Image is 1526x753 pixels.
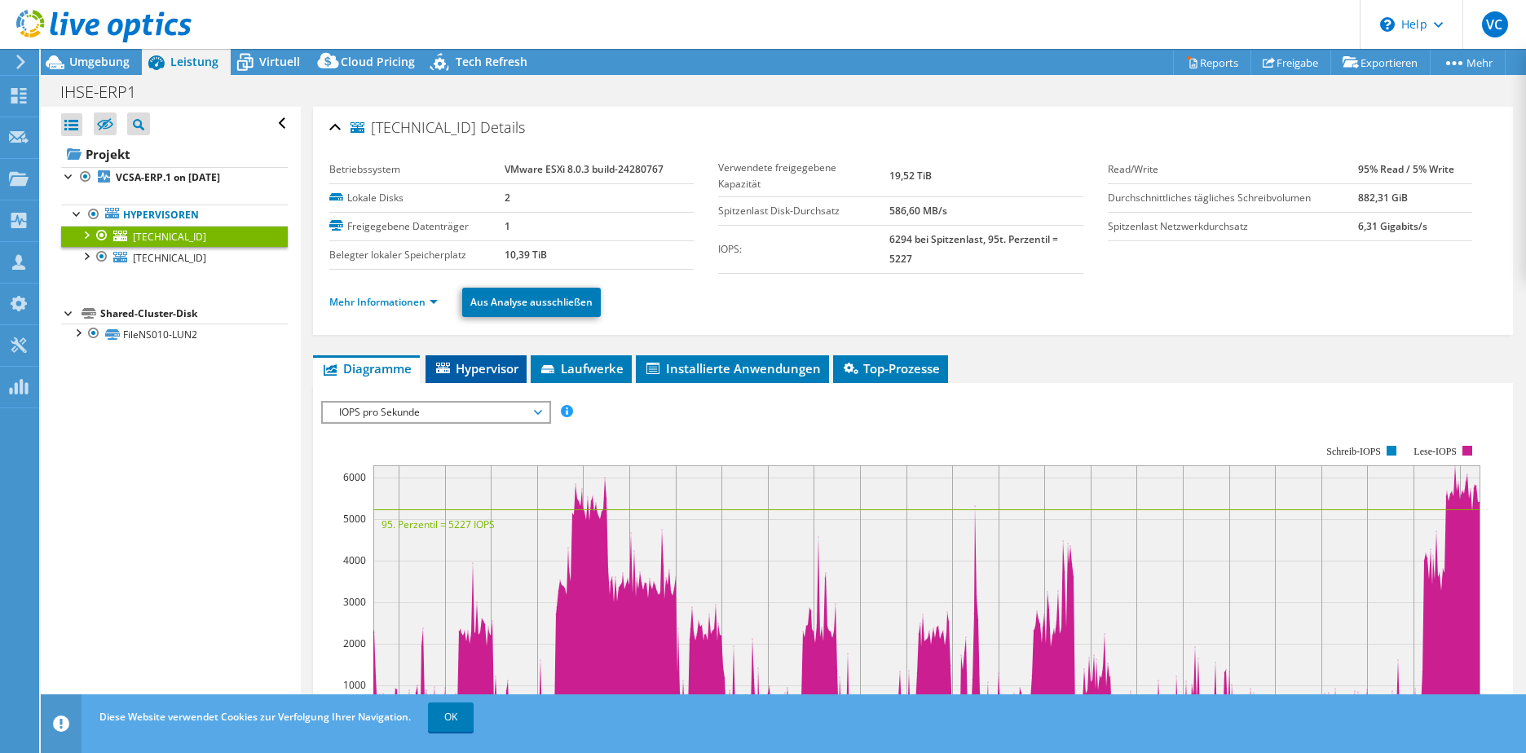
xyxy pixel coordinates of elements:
[61,141,288,167] a: Projekt
[341,54,415,69] span: Cloud Pricing
[99,710,411,724] span: Diese Website verwendet Cookies zur Verfolgung Ihrer Navigation.
[505,219,510,233] b: 1
[1380,17,1395,32] svg: \n
[480,117,525,137] span: Details
[343,636,366,650] text: 2000
[434,360,518,376] span: Hypervisor
[116,170,220,184] b: VCSA-ERP.1 on [DATE]
[100,304,288,324] div: Shared-Cluster-Disk
[381,517,495,531] text: 95. Perzentil = 5227 IOPS
[61,324,288,345] a: FileNS010-LUN2
[61,226,288,247] a: [TECHNICAL_ID]
[718,241,889,258] label: IOPS:
[889,232,1058,266] b: 6294 bei Spitzenlast, 95t. Perzentil = 5227
[343,512,366,526] text: 5000
[170,54,218,69] span: Leistung
[428,702,474,732] a: OK
[61,247,288,268] a: [TECHNICAL_ID]
[1358,162,1454,176] b: 95% Read / 5% Write
[1326,446,1381,457] text: Schreib-IOPS
[1108,190,1358,206] label: Durchschnittliches tägliches Schreibvolumen
[133,230,206,244] span: [TECHNICAL_ID]
[329,190,505,206] label: Lokale Disks
[61,167,288,188] a: VCSA-ERP.1 on [DATE]
[343,553,366,567] text: 4000
[61,205,288,226] a: Hypervisoren
[259,54,300,69] span: Virtuell
[718,203,889,219] label: Spitzenlast Disk-Durchsatz
[644,360,821,376] span: Installierte Anwendungen
[329,161,505,178] label: Betriebssystem
[1358,219,1427,233] b: 6,31 Gigabits/s
[841,360,940,376] span: Top-Prozesse
[329,295,438,309] a: Mehr Informationen
[505,191,510,205] b: 2
[718,160,889,192] label: Verwendete freigegebene Kapazität
[889,169,932,183] b: 19,52 TiB
[343,678,366,692] text: 1000
[1173,50,1251,75] a: Reports
[1430,50,1506,75] a: Mehr
[889,204,947,218] b: 586,60 MB/s
[462,288,601,317] a: Aus Analyse ausschließen
[456,54,527,69] span: Tech Refresh
[133,251,206,265] span: [TECHNICAL_ID]
[1482,11,1508,37] span: VC
[331,403,540,422] span: IOPS pro Sekunde
[1250,50,1331,75] a: Freigabe
[505,162,664,176] b: VMware ESXi 8.0.3 build-24280767
[329,247,505,263] label: Belegter lokaler Speicherplatz
[343,595,366,609] text: 3000
[1330,50,1431,75] a: Exportieren
[329,218,505,235] label: Freigegebene Datenträger
[1108,218,1358,235] label: Spitzenlast Netzwerkdurchsatz
[1358,191,1408,205] b: 882,31 GiB
[505,248,547,262] b: 10,39 TiB
[539,360,624,376] span: Laufwerke
[1414,446,1457,457] text: Lese-IOPS
[351,120,476,136] span: [TECHNICAL_ID]
[1108,161,1358,178] label: Read/Write
[343,470,366,484] text: 6000
[321,360,412,376] span: Diagramme
[53,83,161,101] h1: IHSE-ERP1
[69,54,130,69] span: Umgebung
